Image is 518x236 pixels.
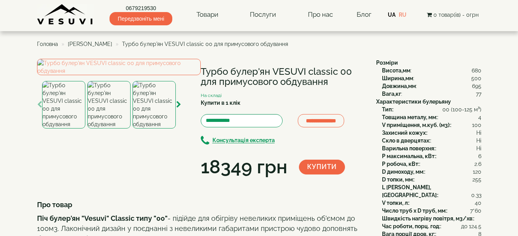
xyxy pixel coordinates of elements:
[433,12,479,18] span: 0 товар(ів) - 0грн
[382,215,474,222] b: Швидкість нагріву повітря, м3/хв:
[68,41,112,47] a: [PERSON_NAME]
[382,113,481,121] div: :
[382,129,481,137] div: :
[201,93,222,98] small: На складі
[37,214,168,222] b: Піч булер'ян "Vesuvi" Classic типу "00"
[110,12,172,25] span: Передзвоніть мені
[472,82,481,90] span: 695
[299,160,345,174] button: Купити
[382,83,416,89] b: Довжина,мм
[382,74,481,82] div: :
[382,90,481,98] div: :
[478,152,481,160] span: 6
[382,215,481,222] div: :
[382,199,481,207] div: :
[471,191,481,199] span: 0.33
[242,6,284,24] a: Послуги
[382,122,451,128] b: V приміщення, м.куб. (м3):
[399,12,407,18] a: RU
[382,183,481,199] div: :
[382,223,440,229] b: Час роботи, порц. год:
[37,41,58,47] a: Головна
[382,200,409,206] b: V топки, л:
[382,75,413,81] b: Ширина,мм
[201,99,240,107] label: Купити в 1 клік
[382,130,427,136] b: Захисний кожух:
[382,145,435,151] b: Варильна поверхня:
[474,160,481,168] span: 2.6
[201,67,364,87] h1: Турбо булер'ян VESUVI classic 00 для примусового обдування
[388,12,396,18] a: UA
[382,106,481,113] div: :
[442,106,481,113] span: 00 (100-125 м³)
[201,154,287,180] div: 18349 грн
[382,91,401,97] b: Вага,кг
[212,137,275,144] b: Консультація експерта
[476,144,481,152] span: Ні
[473,168,481,176] span: 120
[382,169,424,175] b: D димоходу, мм:
[382,160,481,168] div: :
[478,113,481,121] span: 4
[42,81,85,129] img: Турбо булер'ян VESUVI classic 00 для примусового обдування
[472,121,481,129] span: 100
[461,222,474,230] span: до 12
[382,137,481,144] div: :
[475,199,481,207] span: 40
[382,168,481,176] div: :
[133,81,176,129] img: Турбо булер'ян VESUVI classic 00 для примусового обдування
[189,6,226,24] a: Товари
[87,81,131,129] img: Турбо булер'ян VESUVI classic 00 для примусового обдування
[382,184,438,198] b: L [PERSON_NAME], [GEOGRAPHIC_DATA]:
[37,59,201,75] img: Турбо булер'ян VESUVI classic 00 для примусового обдування
[382,121,481,129] div: :
[382,153,436,159] b: P максимальна, кВт:
[476,129,481,137] span: Ні
[382,67,481,74] div: :
[382,67,410,74] b: Висота,мм
[382,82,481,90] div: :
[476,137,481,144] span: Ні
[471,74,481,82] span: 500
[424,11,481,19] button: 0 товар(ів) - 0грн
[382,152,481,160] div: :
[472,176,481,183] span: 255
[382,176,481,183] div: :
[300,6,341,24] a: Про нас
[357,11,371,18] a: Блог
[474,222,481,230] span: 4.5
[376,99,451,105] b: Характеристики булерьяну
[122,41,288,47] span: Турбо булер'ян VESUVI classic 00 для примусового обдування
[382,137,430,144] b: Скло в дверцятах:
[110,4,172,12] a: 0679219530
[382,222,481,230] div: :
[476,90,481,98] span: 77
[382,114,437,120] b: Товщина металу, мм:
[382,207,481,215] div: :
[382,144,481,152] div: :
[37,201,72,209] b: Про товар
[382,208,447,214] b: Число труб x D труб, мм:
[37,4,94,25] img: content
[382,106,393,113] b: Тип:
[382,176,414,183] b: D топки, мм:
[382,161,419,167] b: P робоча, кВт:
[472,67,481,74] span: 680
[376,60,398,66] b: Розміри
